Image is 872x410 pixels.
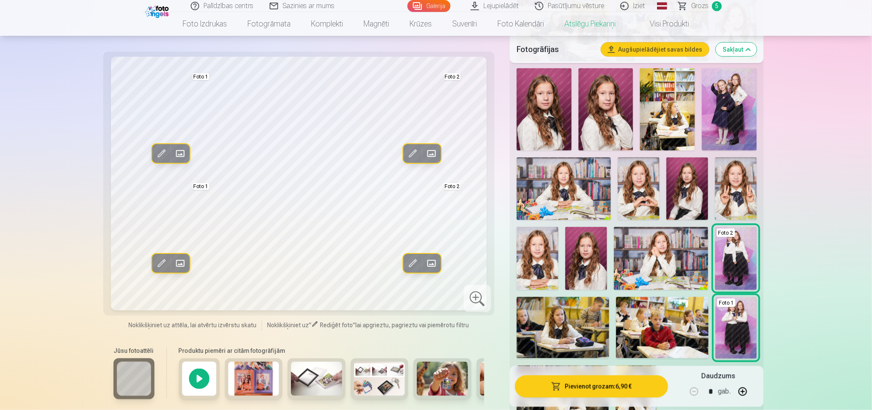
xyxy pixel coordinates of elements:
span: Noklikšķiniet uz attēla, lai atvērtu izvērstu skatu [128,321,256,330]
div: Foto 1 [717,299,735,307]
div: Foto 2 [717,229,735,237]
span: " [353,322,355,329]
button: Augšupielādējiet savas bildes [601,43,709,56]
span: Grozs [691,1,709,11]
span: " [309,322,311,329]
span: Noklikšķiniet uz [267,322,309,329]
h6: Jūsu fotoattēli [113,347,154,355]
a: Foto izdrukas [173,12,238,36]
a: Atslēgu piekariņi [555,12,626,36]
button: Pievienot grozam:6,90 € [515,375,668,397]
button: Sakļaut [716,43,757,56]
a: Suvenīri [442,12,488,36]
span: Rediģēt foto [320,322,353,329]
a: Visi produkti [626,12,700,36]
span: 5 [712,1,722,11]
h5: Daudzums [702,371,735,381]
a: Magnēti [354,12,400,36]
a: Krūzes [400,12,442,36]
img: /fa1 [145,3,171,18]
span: lai apgrieztu, pagrieztu vai piemērotu filtru [355,322,469,329]
div: gab. [718,381,731,401]
h6: Produktu piemēri ar citām fotogrāfijām [175,347,484,355]
a: Fotogrāmata [238,12,301,36]
a: Komplekti [301,12,354,36]
a: Foto kalendāri [488,12,555,36]
h5: Fotogrāfijas [517,44,594,55]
